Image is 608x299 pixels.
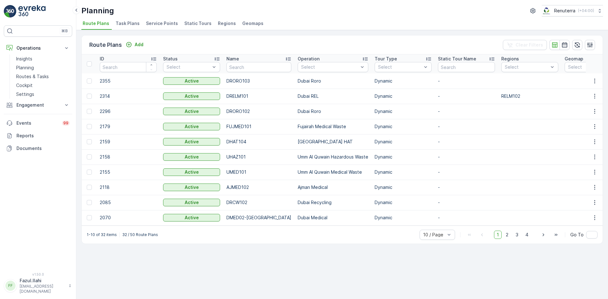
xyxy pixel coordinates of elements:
[438,215,495,221] p: -
[163,153,220,161] button: Active
[371,119,435,134] td: Dynamic
[438,139,495,145] p: -
[294,210,371,225] td: Dubai Medical
[87,78,92,84] div: Toggle Row Selected
[223,210,294,225] td: DMED02-[GEOGRAPHIC_DATA]
[185,169,199,175] p: Active
[16,73,49,80] p: Routes & Tasks
[123,41,146,48] button: Add
[542,5,603,16] button: Renuterra(+04:00)
[542,7,552,14] img: Screenshot_2024-07-26_at_13.33.01.png
[223,195,294,210] td: DRCW102
[4,142,72,155] a: Documents
[226,62,291,72] input: Search
[16,120,58,126] p: Events
[294,119,371,134] td: Fujairah Medical Waste
[97,149,160,165] td: 2158
[185,154,199,160] p: Active
[516,42,543,48] p: Clear Filters
[4,99,72,111] button: Engagement
[163,199,220,206] button: Active
[371,134,435,149] td: Dynamic
[438,154,495,160] p: -
[97,119,160,134] td: 2179
[16,133,70,139] p: Reports
[87,124,92,129] div: Toggle Row Selected
[20,277,65,284] p: Fazul.Ilahi
[503,231,511,239] span: 2
[163,168,220,176] button: Active
[87,94,92,99] div: Toggle Row Selected
[100,62,157,72] input: Search
[501,56,519,62] p: Regions
[223,180,294,195] td: AJMED102
[371,104,435,119] td: Dynamic
[97,165,160,180] td: 2155
[97,104,160,119] td: 2296
[20,284,65,294] p: [EMAIL_ADDRESS][DOMAIN_NAME]
[14,81,72,90] a: Cockpit
[223,73,294,89] td: DRORO103
[294,149,371,165] td: Umm Al Quwain Hazardous Waste
[438,56,476,62] p: Static Tour Name
[163,77,220,85] button: Active
[371,165,435,180] td: Dynamic
[438,123,495,130] p: -
[18,5,46,18] img: logo_light-DOdMpM7g.png
[16,102,60,108] p: Engagement
[163,92,220,100] button: Active
[4,129,72,142] a: Reports
[294,195,371,210] td: Dubai Recycling
[16,65,34,71] p: Planning
[438,93,495,99] p: -
[116,20,140,27] span: Task Plans
[97,89,160,104] td: 2314
[223,134,294,149] td: DHAT104
[298,56,320,62] p: Operation
[97,210,160,225] td: 2070
[163,184,220,191] button: Active
[100,56,104,62] p: ID
[163,56,178,62] p: Status
[505,64,548,70] p: Select
[163,138,220,146] button: Active
[185,123,199,130] p: Active
[371,180,435,195] td: Dynamic
[371,73,435,89] td: Dynamic
[135,41,143,48] p: Add
[163,108,220,115] button: Active
[371,210,435,225] td: Dynamic
[16,145,70,152] p: Documents
[294,134,371,149] td: [GEOGRAPHIC_DATA] HAT
[371,195,435,210] td: Dynamic
[61,28,68,34] p: ⌘B
[438,62,495,72] input: Search
[565,56,583,62] p: Geomap
[185,184,199,190] p: Active
[14,90,72,99] a: Settings
[146,20,178,27] span: Service Points
[578,8,594,13] p: ( +04:00 )
[378,64,422,70] p: Select
[438,78,495,84] p: -
[438,108,495,115] p: -
[14,63,72,72] a: Planning
[4,277,72,294] button: FFFazul.Ilahi[EMAIL_ADDRESS][DOMAIN_NAME]
[185,139,199,145] p: Active
[122,232,158,237] p: 32 / 50 Route Plans
[83,20,109,27] span: Route Plans
[4,42,72,54] button: Operations
[570,232,584,238] span: Go To
[242,20,263,27] span: Geomaps
[184,20,212,27] span: Static Tours
[16,91,34,97] p: Settings
[16,82,33,89] p: Cockpit
[97,134,160,149] td: 2159
[185,108,199,115] p: Active
[16,56,32,62] p: Insights
[5,281,16,291] div: FF
[494,231,502,239] span: 1
[87,109,92,114] div: Toggle Row Selected
[294,73,371,89] td: Dubai Roro
[223,89,294,104] td: DRELM101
